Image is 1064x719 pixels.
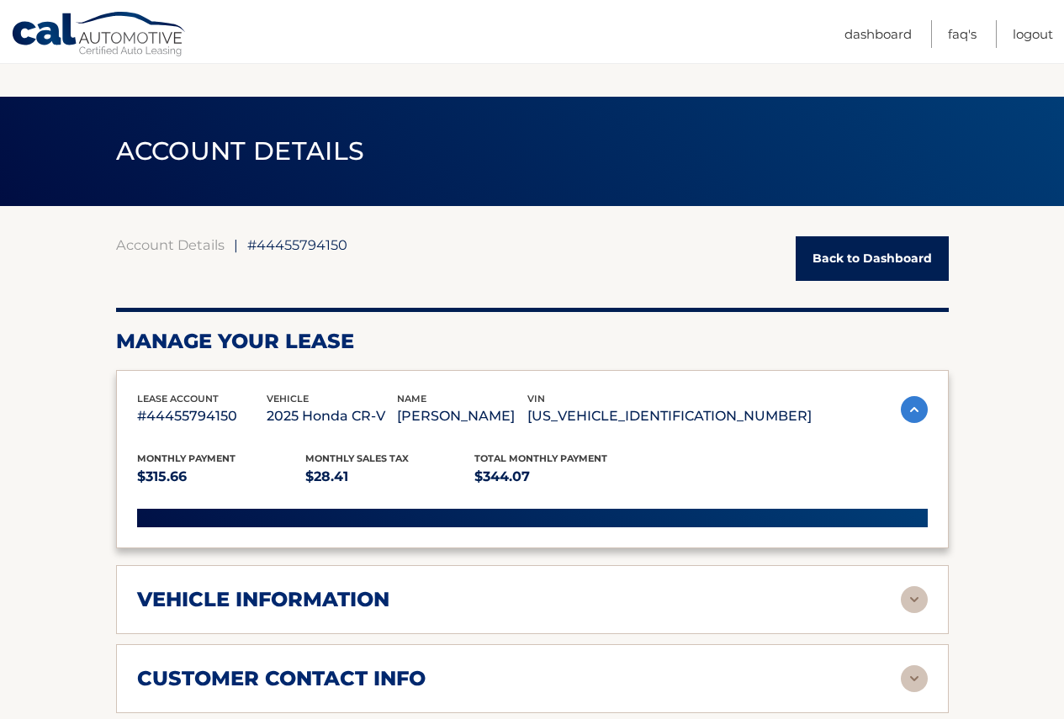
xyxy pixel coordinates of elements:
span: #44455794150 [247,236,347,253]
span: vehicle [267,393,309,404]
a: Dashboard [844,20,912,48]
span: Monthly Payment [137,452,236,464]
span: lease account [137,393,219,404]
p: $315.66 [137,465,306,489]
a: FAQ's [948,20,977,48]
span: Total Monthly Payment [474,452,607,464]
span: Monthly sales Tax [305,452,409,464]
img: accordion-rest.svg [901,665,928,692]
h2: vehicle information [137,587,389,612]
p: [PERSON_NAME] [397,404,527,428]
h2: Manage Your Lease [116,329,949,354]
p: [US_VEHICLE_IDENTIFICATION_NUMBER] [527,404,812,428]
a: Cal Automotive [11,11,188,60]
p: $344.07 [474,465,643,489]
p: $28.41 [305,465,474,489]
img: accordion-rest.svg [901,586,928,613]
span: | [234,236,238,253]
img: accordion-active.svg [901,396,928,423]
a: Logout [1013,20,1053,48]
a: Account Details [116,236,225,253]
span: name [397,393,426,404]
span: ACCOUNT DETAILS [116,135,365,167]
span: vin [527,393,545,404]
p: #44455794150 [137,404,267,428]
a: Back to Dashboard [796,236,949,281]
h2: customer contact info [137,666,426,691]
p: 2025 Honda CR-V [267,404,397,428]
